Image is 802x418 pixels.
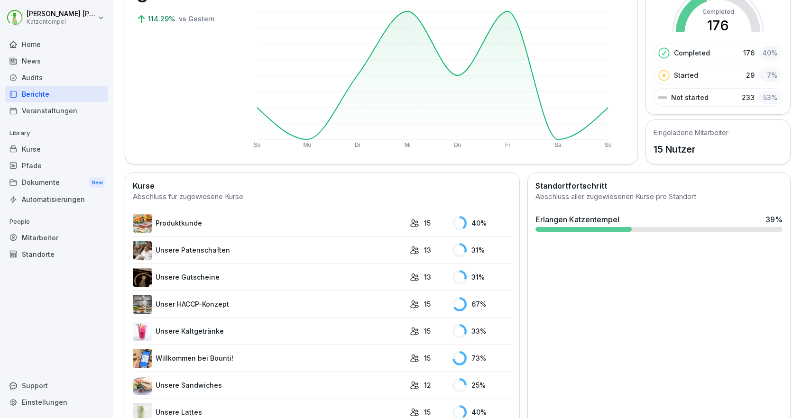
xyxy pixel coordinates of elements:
[5,102,108,119] a: Veranstaltungen
[5,214,108,229] p: People
[5,229,108,246] a: Mitarbeiter
[5,36,108,53] a: Home
[27,18,96,25] p: Katzentempel
[554,142,562,148] text: Sa
[148,14,177,24] p: 114.29%
[424,353,431,363] p: 15
[424,299,431,309] p: 15
[133,349,152,368] img: xh3bnih80d1pxcetv9zsuevg.png
[5,246,108,263] a: Standorte
[654,127,728,137] h5: Eingeladene Mitarbeiter
[424,218,431,228] p: 15
[452,243,512,257] div: 31 %
[133,268,152,287] img: yesgzfw2q3wqzzb03bjz3j6b.png
[654,142,728,156] p: 15 Nutzer
[671,92,709,102] p: Not started
[5,126,108,141] p: Library
[133,241,152,260] img: u8r67eg3of4bsbim5481mdu9.png
[89,177,105,188] div: New
[27,10,96,18] p: [PERSON_NAME] [PERSON_NAME]
[742,92,755,102] p: 233
[452,324,512,338] div: 33 %
[133,214,405,233] a: Produktkunde
[452,351,512,365] div: 73 %
[424,380,431,390] p: 12
[133,268,405,287] a: Unsere Gutscheine
[5,394,108,410] a: Einstellungen
[133,295,405,314] a: Unser HACCP-Konzept
[535,180,783,191] h2: Standortfortschritt
[133,241,405,260] a: Unsere Patenschaften
[5,86,108,102] a: Berichte
[452,216,512,230] div: 40 %
[535,214,619,225] div: Erlangen Katzentempel
[746,70,755,80] p: 29
[424,407,431,417] p: 15
[133,214,152,233] img: ubrm3x2m0ajy8muzg063xjpe.png
[5,141,108,157] a: Kurse
[424,245,431,255] p: 13
[133,349,405,368] a: Willkommen bei Bounti!
[5,69,108,86] a: Audits
[743,48,755,58] p: 176
[452,270,512,284] div: 31 %
[5,174,108,191] a: DokumenteNew
[759,91,780,104] div: 53 %
[133,191,512,202] div: Abschluss für zugewiesene Kurse
[674,48,710,58] p: Completed
[5,174,108,191] div: Dokumente
[133,322,152,341] img: o65mqm5zu8kk6iyyifda1ab1.png
[179,14,215,24] p: vs Gestern
[133,376,405,395] a: Unsere Sandwiches
[454,142,461,148] text: Do
[405,142,411,148] text: Mi
[605,142,612,148] text: So
[452,378,512,392] div: 25 %
[759,68,780,82] div: 7 %
[133,180,512,191] h2: Kurse
[452,297,512,311] div: 67 %
[133,295,152,314] img: mlsleav921hxy3akyctmymka.png
[532,210,786,236] a: Erlangen Katzentempel39%
[5,157,108,174] a: Pfade
[5,191,108,208] a: Automatisierungen
[303,142,311,148] text: Mo
[355,142,360,148] text: Di
[424,326,431,336] p: 15
[505,142,510,148] text: Fr
[424,272,431,282] p: 13
[5,53,108,69] a: News
[759,46,780,60] div: 40 %
[535,191,783,202] div: Abschluss aller zugewiesenen Kurse pro Standort
[5,377,108,394] div: Support
[133,376,152,395] img: yi7xhwbxe3m4h1lezp14n586.png
[674,70,698,80] p: Started
[133,322,405,341] a: Unsere Kaltgetränke
[765,214,783,225] div: 39 %
[254,142,261,148] text: So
